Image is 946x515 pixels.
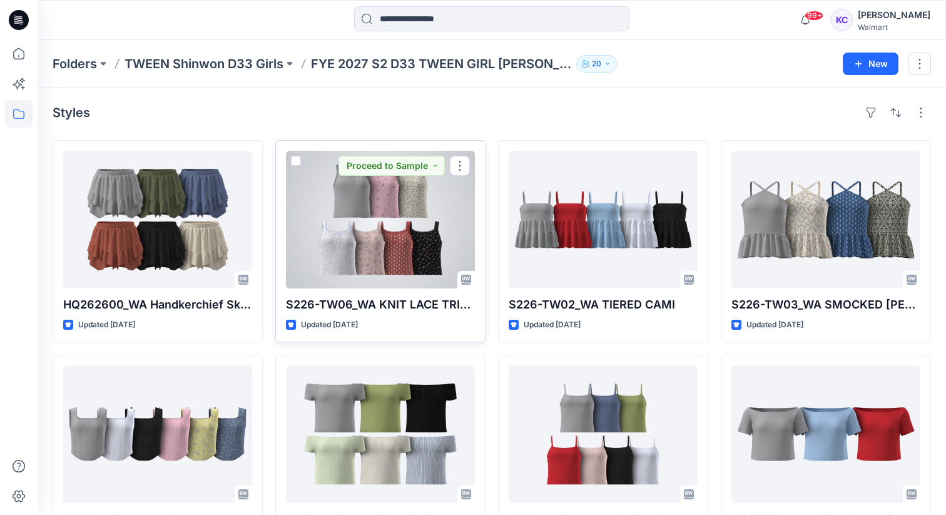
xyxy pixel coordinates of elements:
p: Updated [DATE] [746,319,803,332]
p: S226-TW06_WA KNIT LACE TRIM CAMI [286,296,475,314]
p: HQ262600_WA Handkerchief Skort [63,296,252,314]
p: FYE 2027 S2 D33 TWEEN GIRL [PERSON_NAME] [311,55,571,73]
button: New [843,53,898,75]
a: HQ262600_WA Handkerchief Skort [63,151,252,288]
a: S226-TW01_WA KNIT TANK [63,365,252,503]
p: Updated [DATE] [78,319,135,332]
a: S226-TW03_WA SMOCKED HALTER CAMI [731,151,920,288]
a: S226-TW06_WA KNIT LACE TRIM CAMI [286,151,475,288]
p: 20 [592,57,601,71]
a: Folders [53,55,97,73]
a: S226-TW05_WA KNIT CAMI [509,365,698,503]
span: 99+ [805,11,823,21]
a: TWEEN Shinwon D33 Girls [125,55,283,73]
p: Updated [DATE] [524,319,581,332]
div: [PERSON_NAME] [858,8,930,23]
a: S226-TW02_WA TIERED CAMI [509,151,698,288]
h4: Styles [53,105,90,120]
div: Walmart [858,23,930,32]
a: HQ020925_WA SS WIDE NECK TEE [731,365,920,503]
a: S226-TW04_WA OFF SHOULDER TOP [286,365,475,503]
p: Updated [DATE] [301,319,358,332]
button: 20 [576,55,617,73]
p: S226-TW02_WA TIERED CAMI [509,296,698,314]
div: KC [830,9,853,31]
p: S226-TW03_WA SMOCKED [PERSON_NAME] [731,296,920,314]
